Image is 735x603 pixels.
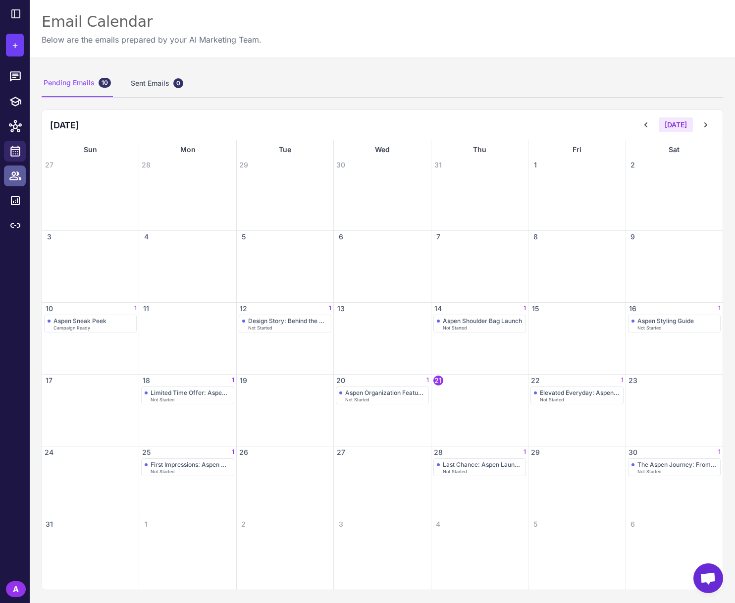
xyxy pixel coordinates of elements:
[336,232,346,242] span: 6
[628,304,638,314] span: 16
[530,232,540,242] span: 8
[53,317,106,325] div: Aspen Sneak Peek
[637,461,717,468] div: The Aspen Journey: From Design to Your Door
[628,447,638,457] span: 30
[42,34,262,46] p: Below are the emails prepared by your AI Marketing Team.
[237,140,333,159] div: Tue
[621,376,624,385] span: 1
[693,563,723,593] a: Open chat
[443,461,523,468] div: Last Chance: Aspen Launch Special
[626,140,723,159] div: Sat
[637,326,662,330] span: Not Started
[433,160,443,170] span: 31
[433,519,443,529] span: 4
[44,160,54,170] span: 27
[151,469,175,474] span: Not Started
[44,519,54,529] span: 31
[528,140,625,159] div: Fri
[433,376,443,385] span: 21
[530,304,540,314] span: 15
[248,317,328,325] div: Design Story: Behind the Aspen
[12,38,18,53] span: +
[637,469,662,474] span: Not Started
[44,447,54,457] span: 24
[336,304,346,314] span: 13
[433,447,443,457] span: 28
[139,140,236,159] div: Mon
[173,78,183,88] div: 0
[345,397,369,402] span: Not Started
[151,461,230,468] div: First Impressions: Aspen Customer Feedback
[433,304,443,314] span: 14
[239,160,249,170] span: 29
[530,447,540,457] span: 29
[6,34,24,56] button: +
[141,232,151,242] span: 4
[44,376,54,385] span: 17
[53,326,90,330] span: Campaign Ready
[628,376,638,385] span: 23
[141,160,151,170] span: 28
[628,519,638,529] span: 6
[239,519,249,529] span: 2
[42,140,139,159] div: Sun
[232,376,234,385] span: 1
[248,326,272,330] span: Not Started
[151,389,230,396] div: Limited Time Offer: Aspen Bundle
[443,469,467,474] span: Not Started
[99,78,111,88] div: 10
[141,447,151,457] span: 25
[336,160,346,170] span: 30
[141,376,151,385] span: 18
[6,581,26,597] div: A
[540,397,564,402] span: Not Started
[524,304,526,314] span: 1
[239,232,249,242] span: 5
[50,118,79,132] h2: [DATE]
[232,447,234,457] span: 1
[336,519,346,529] span: 3
[431,140,528,159] div: Thu
[329,304,331,314] span: 1
[239,447,249,457] span: 26
[637,317,694,325] div: Aspen Styling Guide
[42,69,113,97] div: Pending Emails
[524,447,526,457] span: 1
[628,232,638,242] span: 9
[141,519,151,529] span: 1
[334,140,430,159] div: Wed
[44,304,54,314] span: 10
[151,397,175,402] span: Not Started
[239,304,249,314] span: 12
[336,376,346,385] span: 20
[44,232,54,242] span: 3
[345,389,425,396] div: Aspen Organization Features
[718,304,721,314] span: 1
[433,232,443,242] span: 7
[42,12,262,32] div: Email Calendar
[141,304,151,314] span: 11
[426,376,429,385] span: 1
[718,447,721,457] span: 1
[530,519,540,529] span: 5
[443,326,467,330] span: Not Started
[540,389,620,396] div: Elevated Everyday: Aspen Collection
[443,317,522,325] div: Aspen Shoulder Bag Launch
[530,160,540,170] span: 1
[336,447,346,457] span: 27
[530,376,540,385] span: 22
[129,69,185,97] div: Sent Emails
[628,160,638,170] span: 2
[239,376,249,385] span: 19
[134,304,137,314] span: 1
[659,117,693,132] button: [DATE]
